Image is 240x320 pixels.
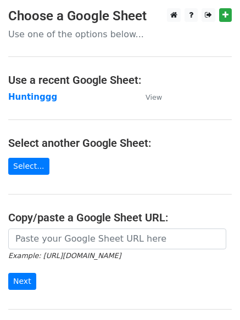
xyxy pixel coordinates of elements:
[146,93,162,101] small: View
[8,211,232,224] h4: Copy/paste a Google Sheet URL:
[8,92,57,102] a: Huntinggg
[8,158,49,175] a: Select...
[8,252,121,260] small: Example: [URL][DOMAIN_NAME]
[8,273,36,290] input: Next
[8,8,232,24] h3: Choose a Google Sheet
[8,28,232,40] p: Use one of the options below...
[8,73,232,87] h4: Use a recent Google Sheet:
[8,136,232,150] h4: Select another Google Sheet:
[8,228,226,249] input: Paste your Google Sheet URL here
[135,92,162,102] a: View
